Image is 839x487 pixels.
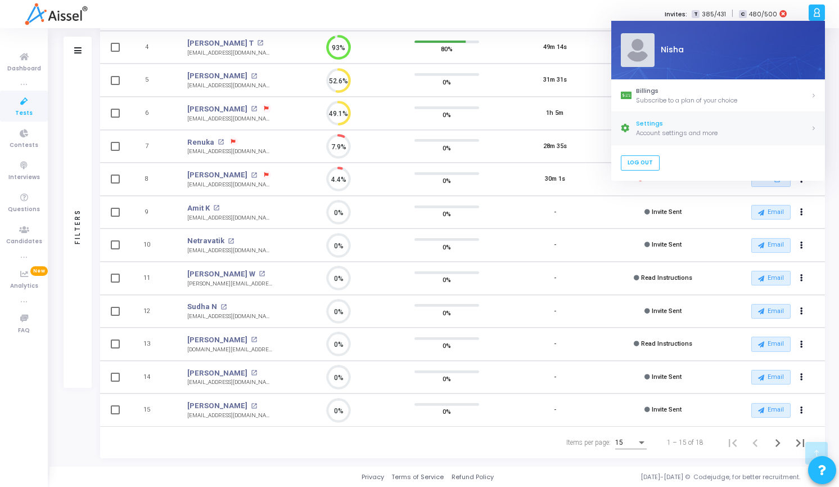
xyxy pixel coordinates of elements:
[554,373,556,382] div: -
[654,44,815,56] div: Nisha
[793,204,809,220] button: Actions
[25,3,87,25] img: logo
[441,43,453,55] span: 80%
[251,337,257,343] mat-icon: open_in_new
[751,337,791,351] button: Email
[751,271,791,285] button: Email
[259,271,265,277] mat-icon: open_in_new
[128,394,176,427] td: 15
[443,175,451,186] span: 0%
[187,82,273,90] div: [EMAIL_ADDRESS][DOMAIN_NAME]
[766,431,789,454] button: Next page
[18,326,30,336] span: FAQ
[187,70,247,82] a: [PERSON_NAME]
[793,270,809,286] button: Actions
[739,10,746,19] span: C
[187,412,273,420] div: [EMAIL_ADDRESS][DOMAIN_NAME]
[251,73,257,79] mat-icon: open_in_new
[652,241,682,248] span: Invite Sent
[793,403,809,418] button: Actions
[443,241,451,252] span: 0%
[452,472,494,482] a: Refund Policy
[749,10,777,19] span: 480/500
[793,303,809,319] button: Actions
[652,307,682,315] span: Invite Sent
[652,406,682,413] span: Invite Sent
[128,229,176,262] td: 10
[187,235,224,247] a: Netravatik
[692,10,699,19] span: T
[213,205,219,211] mat-icon: open_in_new
[187,115,273,123] div: [EMAIL_ADDRESS][DOMAIN_NAME]
[793,369,809,385] button: Actions
[128,295,176,328] td: 12
[443,373,451,385] span: 0%
[187,400,247,412] a: [PERSON_NAME]
[10,282,38,291] span: Analytics
[128,328,176,361] td: 13
[187,247,273,255] div: [EMAIL_ADDRESS][DOMAIN_NAME]
[362,472,384,482] a: Privacy
[187,368,247,379] a: [PERSON_NAME]
[702,10,726,19] span: 385/431
[620,33,654,67] img: Profile Picture
[665,10,687,19] label: Invites:
[443,76,451,87] span: 0%
[187,137,214,148] a: Renuka
[566,437,611,448] div: Items per page:
[443,340,451,351] span: 0%
[636,86,811,96] div: Billings
[6,237,42,247] span: Candidates
[10,141,38,150] span: Contests
[187,181,273,189] div: [EMAIL_ADDRESS][DOMAIN_NAME]
[187,334,247,346] a: [PERSON_NAME]
[721,431,744,454] button: First page
[8,173,40,182] span: Interviews
[636,119,811,129] div: Settings
[187,301,217,312] a: Sudha N
[611,79,825,112] a: BillingsSubscribe to a plan of your choice
[543,43,567,52] div: 49m 14s
[128,361,176,394] td: 14
[554,274,556,283] div: -
[751,403,791,418] button: Email
[636,96,811,105] div: Subscribe to a plan of your choice
[257,40,263,46] mat-icon: open_in_new
[554,208,556,217] div: -
[443,142,451,153] span: 0%
[218,139,224,145] mat-icon: open_in_new
[641,340,692,347] span: Read Instructions
[615,439,623,446] span: 15
[187,169,247,181] a: [PERSON_NAME]
[128,31,176,64] td: 4
[543,142,567,151] div: 28m 35s
[667,437,703,448] div: 1 – 15 of 18
[187,378,273,387] div: [EMAIL_ADDRESS][DOMAIN_NAME]
[187,104,247,115] a: [PERSON_NAME]
[228,238,234,244] mat-icon: open_in_new
[546,109,563,118] div: 1h 5m
[751,370,791,385] button: Email
[128,196,176,229] td: 9
[615,439,647,447] mat-select: Items per page:
[793,337,809,352] button: Actions
[611,112,825,145] a: SettingsAccount settings and more
[793,238,809,253] button: Actions
[187,269,255,280] a: [PERSON_NAME] W
[636,128,811,138] div: Account settings and more
[641,274,692,282] span: Read Instructions
[652,373,682,381] span: Invite Sent
[73,164,83,288] div: Filters
[554,307,556,316] div: -
[652,208,682,216] span: Invite Sent
[128,130,176,163] td: 7
[187,203,210,214] a: Amit K
[554,240,556,250] div: -
[443,208,451,220] span: 0%
[251,172,257,178] mat-icon: open_in_new
[545,175,565,184] div: 30m 1s
[187,312,273,321] div: [EMAIL_ADDRESS][DOMAIN_NAME]
[8,205,40,215] span: Questions
[128,163,176,196] td: 8
[732,8,733,20] span: |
